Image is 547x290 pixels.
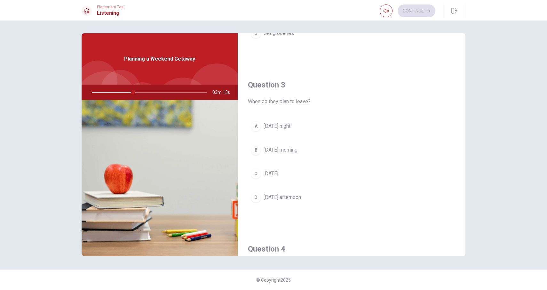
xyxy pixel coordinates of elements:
h4: Question 3 [248,80,455,90]
button: D[DATE] afternoon [248,189,455,205]
button: C[DATE] [248,166,455,182]
img: Planning a Weekend Getaway [82,100,238,256]
div: B [251,145,261,155]
div: A [251,121,261,131]
span: When do they plan to leave? [248,98,455,105]
h4: Question 4 [248,244,455,254]
span: © Copyright 2025 [256,278,291,283]
button: B[DATE] morning [248,142,455,158]
div: D [251,28,261,38]
button: A[DATE] night [248,118,455,134]
span: [DATE] morning [264,146,297,154]
span: Placement Test [97,5,125,9]
span: [DATE] afternoon [264,194,301,201]
span: Get groceries [264,29,294,37]
span: Planning a Weekend Getaway [124,55,195,63]
div: D [251,192,261,203]
span: [DATE] [264,170,278,178]
span: [DATE] night [264,122,290,130]
span: 03m 13s [212,85,235,100]
div: C [251,169,261,179]
h1: Listening [97,9,125,17]
button: DGet groceries [248,25,455,41]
